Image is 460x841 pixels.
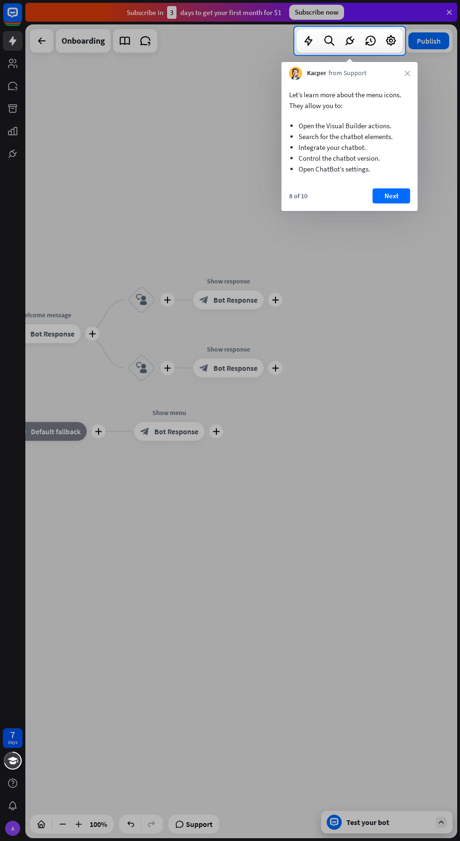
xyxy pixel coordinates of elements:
[405,70,410,76] i: close
[299,153,401,164] li: Control the chatbot version.
[299,120,401,131] li: Open the Visual Builder actions.
[299,142,401,153] li: Integrate your chatbot.
[307,69,326,78] span: Kacper
[329,69,367,78] span: from Support
[289,89,410,111] p: Let’s learn more about the menu icons. They allow you to:
[289,192,307,200] div: 8 of 10
[299,131,401,142] li: Search for the chatbot elements.
[373,188,410,203] button: Next
[299,164,401,174] li: Open ChatBot’s settings.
